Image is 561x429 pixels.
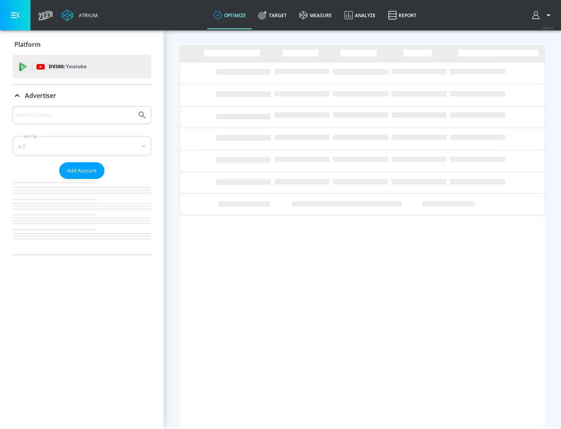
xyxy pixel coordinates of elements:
a: Target [252,1,293,29]
div: Platform [12,34,151,55]
div: A-Z [12,136,151,156]
span: v 4.25.4 [542,26,553,30]
div: Advertiser [12,85,151,106]
nav: list of Advertiser [12,179,151,255]
button: Add Account [59,162,104,179]
a: Analyze [338,1,382,29]
a: Report [382,1,423,29]
p: DV360: [49,62,86,71]
div: Atrium [76,12,98,19]
p: Youtube [66,62,86,71]
a: Atrium [62,9,98,21]
div: Advertiser [12,106,151,255]
label: Sort By [22,134,39,139]
span: Add Account [67,166,97,175]
p: Platform [14,40,41,49]
p: Advertiser [25,91,56,100]
a: optimize [207,1,252,29]
a: measure [293,1,338,29]
input: Search by name [16,110,134,120]
div: DV360: Youtube [12,55,151,78]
